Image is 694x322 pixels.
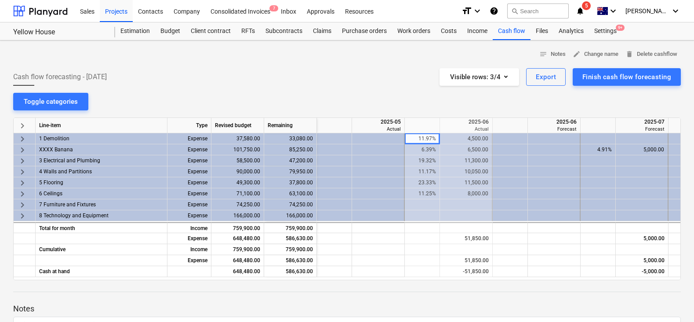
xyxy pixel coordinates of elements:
[619,255,665,266] div: 5,000.00
[462,22,493,40] a: Income
[443,255,489,266] div: 51,850.00
[167,233,211,244] div: Expense
[443,166,488,177] div: 10,050.00
[553,22,589,40] a: Analytics
[211,255,264,266] div: 648,480.00
[167,255,211,266] div: Expense
[167,144,211,155] div: Expense
[211,266,264,277] div: 648,480.00
[511,7,518,15] span: search
[530,22,553,40] a: Files
[36,266,167,277] div: Cash at hand
[211,188,264,199] div: 71,100.00
[39,210,109,221] span: 8 Technology and Equipment
[356,126,401,132] div: Actual
[531,118,577,126] div: 2025-06
[211,233,264,244] div: 648,480.00
[573,49,618,59] span: Change name
[264,210,317,221] div: 166,000.00
[436,22,462,40] a: Costs
[408,166,436,177] div: 11.17%
[264,233,317,244] div: 586,630.00
[443,155,488,166] div: 11,300.00
[589,22,622,40] div: Settings
[39,155,100,166] span: 3 Electrical and Plumbing
[17,145,28,155] span: keyboard_arrow_right
[584,144,612,155] div: 4.91%
[17,200,28,210] span: keyboard_arrow_right
[17,189,28,199] span: keyboard_arrow_right
[211,177,264,188] div: 49,300.00
[269,5,278,11] span: 7
[264,255,317,266] div: 586,630.00
[443,126,489,132] div: Actual
[39,133,69,144] span: 1 Demolition
[167,155,211,166] div: Expense
[337,22,392,40] div: Purchase orders
[167,166,211,177] div: Expense
[167,177,211,188] div: Expense
[443,177,488,188] div: 11,500.00
[36,118,167,133] div: Line-item
[155,22,185,40] a: Budget
[211,155,264,166] div: 58,500.00
[264,177,317,188] div: 37,800.00
[650,280,694,322] iframe: Chat Widget
[264,133,317,144] div: 33,080.00
[589,22,622,40] a: Settings9+
[17,121,28,131] span: keyboard_arrow_right
[13,304,681,314] p: Notes
[167,222,211,233] div: Income
[408,133,436,144] div: 11.97%
[443,144,488,155] div: 6,500.00
[356,118,401,126] div: 2025-05
[264,244,317,255] div: 759,900.00
[39,177,63,188] span: 5 Flooring
[39,188,62,199] span: 6 Ceilings
[472,6,483,16] i: keyboard_arrow_down
[17,156,28,166] span: keyboard_arrow_right
[211,199,264,210] div: 74,250.00
[17,178,28,188] span: keyboard_arrow_right
[36,244,167,255] div: Cumulative
[670,6,681,16] i: keyboard_arrow_down
[536,48,569,61] button: Notes
[167,244,211,255] div: Income
[608,6,618,16] i: keyboard_arrow_down
[408,155,436,166] div: 19.32%
[185,22,236,40] div: Client contract
[582,1,591,10] span: 5
[619,266,665,277] div: -5,000.00
[211,210,264,221] div: 166,000.00
[17,134,28,144] span: keyboard_arrow_right
[264,144,317,155] div: 85,250.00
[211,166,264,177] div: 90,000.00
[308,22,337,40] div: Claims
[264,199,317,210] div: 74,250.00
[443,118,489,126] div: 2025-06
[39,199,96,210] span: 7 Furniture and Fixtures
[443,133,488,144] div: 4,500.00
[264,222,317,233] div: 759,900.00
[167,188,211,199] div: Expense
[264,118,317,133] div: Remaining
[507,4,569,18] button: Search
[211,244,264,255] div: 759,900.00
[264,166,317,177] div: 79,950.00
[167,210,211,221] div: Expense
[450,71,509,83] div: Visible rows : 3/4
[264,266,317,277] div: 586,630.00
[260,22,308,40] a: Subcontracts
[622,48,681,61] button: Delete cashflow
[392,22,436,40] a: Work orders
[24,96,78,107] div: Toggle categories
[13,93,88,110] button: Toggle categories
[573,50,581,58] span: edit
[236,22,260,40] div: RFTs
